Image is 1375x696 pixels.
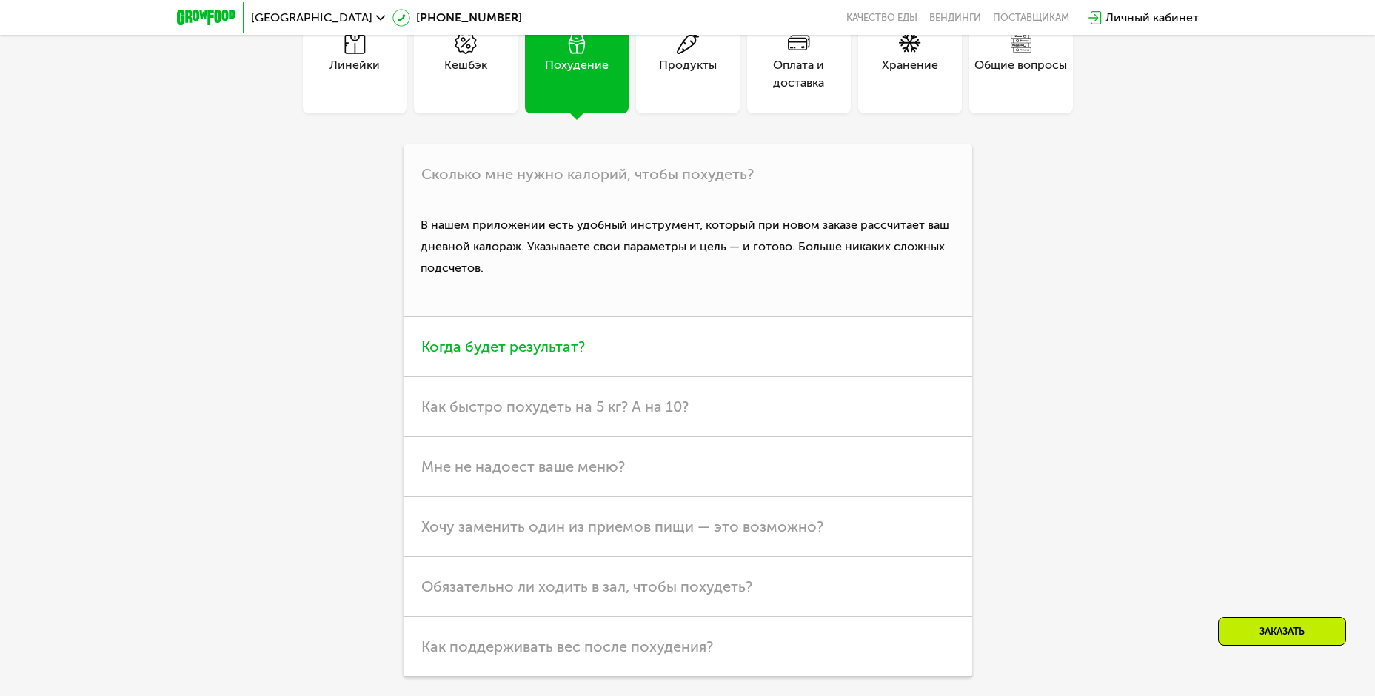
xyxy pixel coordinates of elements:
div: поставщикам [993,12,1069,24]
span: Хочу заменить один из приемов пищи — это возможно? [421,518,823,535]
a: Качество еды [846,12,917,24]
p: В нашем приложении есть удобный инструмент, который при новом заказе рассчитает ваш дневной калор... [404,204,972,316]
span: Сколько мне нужно калорий, чтобы похудеть? [421,165,754,183]
span: Как поддерживать вес после похудения? [421,638,713,655]
div: Линейки [329,56,380,92]
div: Заказать [1218,617,1346,646]
span: Как быстро похудеть на 5 кг? А на 10? [421,398,689,415]
div: Общие вопросы [974,56,1067,92]
span: Когда будет результат? [421,338,585,355]
div: Личный кабинет [1105,9,1199,27]
div: Похудение [545,56,609,92]
span: [GEOGRAPHIC_DATA] [251,12,372,24]
div: Продукты [659,56,717,92]
span: Мне не надоест ваше меню? [421,458,625,475]
div: Хранение [882,56,938,92]
a: [PHONE_NUMBER] [392,9,522,27]
a: Вендинги [929,12,981,24]
div: Оплата и доставка [747,56,851,92]
span: Обязательно ли ходить в зал, чтобы похудеть? [421,578,752,595]
div: Кешбэк [444,56,487,92]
